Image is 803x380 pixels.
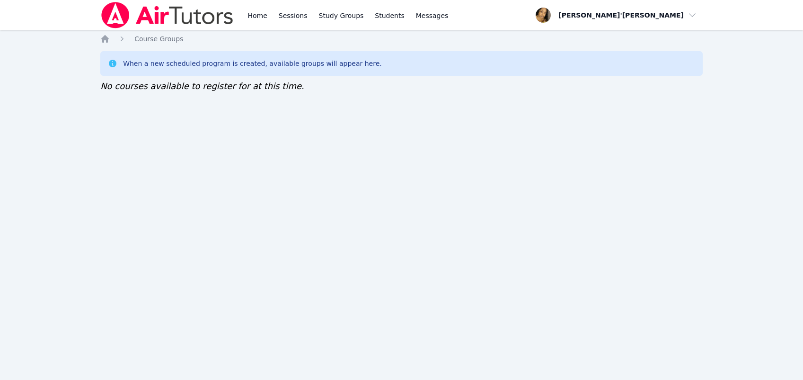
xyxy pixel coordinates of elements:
[134,35,183,43] span: Course Groups
[123,59,382,68] div: When a new scheduled program is created, available groups will appear here.
[100,81,304,91] span: No courses available to register for at this time.
[416,11,449,20] span: Messages
[134,34,183,44] a: Course Groups
[100,34,703,44] nav: Breadcrumb
[100,2,234,28] img: Air Tutors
